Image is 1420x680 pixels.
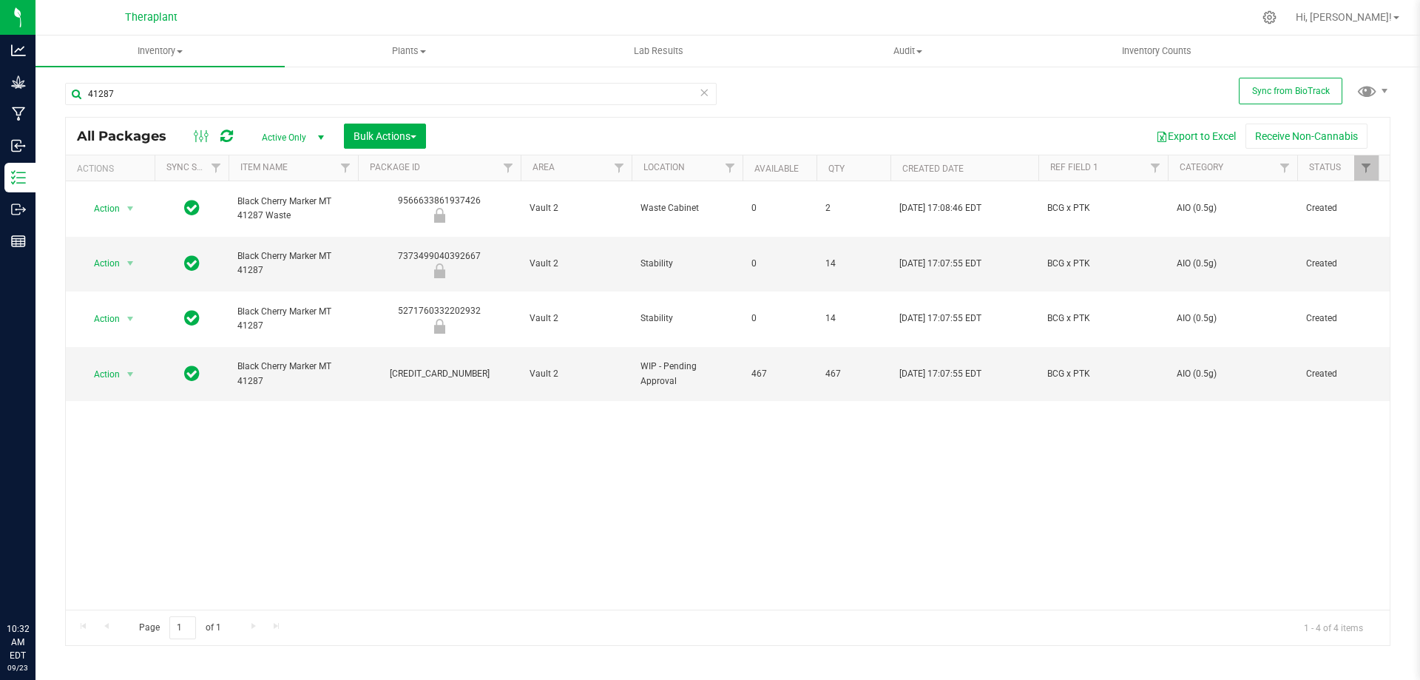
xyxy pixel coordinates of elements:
[640,201,734,215] span: Waste Cabinet
[356,367,523,381] div: [CREDIT_CARD_NUMBER]
[1143,155,1168,181] a: Filter
[1177,257,1288,271] span: AIO (0.5g)
[1245,124,1367,149] button: Receive Non-Cannabis
[184,363,200,384] span: In Sync
[534,36,783,67] a: Lab Results
[496,155,521,181] a: Filter
[1306,312,1370,326] span: Created
[65,83,717,105] input: Search Package ID, Item Name, SKU, Lot or Part Number...
[643,162,685,172] a: Location
[1292,616,1375,639] span: 1 - 4 of 4 items
[607,155,632,181] a: Filter
[184,198,200,218] span: In Sync
[11,43,26,58] inline-svg: Analytics
[1102,44,1211,58] span: Inventory Counts
[356,194,523,223] div: 9566633861937426
[121,364,140,385] span: select
[1306,201,1370,215] span: Created
[1177,201,1288,215] span: AIO (0.5g)
[356,319,523,334] div: Newly Received
[356,304,523,333] div: 5271760332202932
[1260,10,1279,24] div: Manage settings
[121,198,140,219] span: select
[356,263,523,278] div: Newly Received
[285,44,533,58] span: Plants
[121,309,140,329] span: select
[825,257,882,271] span: 14
[751,257,808,271] span: 0
[77,128,181,144] span: All Packages
[1050,162,1098,172] a: Ref Field 1
[640,257,734,271] span: Stability
[81,309,121,329] span: Action
[640,360,734,388] span: WIP - Pending Approval
[899,257,981,271] span: [DATE] 17:07:55 EDT
[640,312,734,326] span: Stability
[11,234,26,249] inline-svg: Reports
[204,155,229,181] a: Filter
[184,253,200,274] span: In Sync
[754,164,799,174] a: Available
[751,312,808,326] span: 0
[899,312,981,326] span: [DATE] 17:07:55 EDT
[11,138,26,153] inline-svg: Inbound
[899,201,981,215] span: [DATE] 17:08:46 EDT
[237,360,349,388] span: Black Cherry Marker MT 41287
[370,162,420,172] a: Package ID
[11,75,26,90] inline-svg: Grow
[1047,257,1159,271] span: BCG x PTK
[81,198,121,219] span: Action
[169,616,196,639] input: 1
[1354,155,1379,181] a: Filter
[751,367,808,381] span: 467
[237,195,349,223] span: Black Cherry Marker MT 41287 Waste
[1252,86,1330,96] span: Sync from BioTrack
[1296,11,1392,23] span: Hi, [PERSON_NAME]!
[825,201,882,215] span: 2
[530,257,623,271] span: Vault 2
[334,155,358,181] a: Filter
[125,11,177,24] span: Theraplant
[825,312,882,326] span: 14
[784,44,1032,58] span: Audit
[1177,312,1288,326] span: AIO (0.5g)
[240,162,288,172] a: Item Name
[237,305,349,333] span: Black Cherry Marker MT 41287
[1047,312,1159,326] span: BCG x PTK
[81,364,121,385] span: Action
[899,367,981,381] span: [DATE] 17:07:55 EDT
[902,164,964,174] a: Created Date
[718,155,743,181] a: Filter
[614,44,703,58] span: Lab Results
[825,367,882,381] span: 467
[121,253,140,274] span: select
[783,36,1032,67] a: Audit
[77,164,149,174] div: Actions
[1306,367,1370,381] span: Created
[35,44,285,58] span: Inventory
[1032,36,1282,67] a: Inventory Counts
[237,249,349,277] span: Black Cherry Marker MT 41287
[354,130,416,142] span: Bulk Actions
[11,170,26,185] inline-svg: Inventory
[11,107,26,121] inline-svg: Manufacturing
[530,367,623,381] span: Vault 2
[166,162,223,172] a: Sync Status
[1047,201,1159,215] span: BCG x PTK
[828,164,845,174] a: Qty
[751,201,808,215] span: 0
[356,208,523,223] div: Newly Received
[1239,78,1342,104] button: Sync from BioTrack
[530,201,623,215] span: Vault 2
[532,162,555,172] a: Area
[1047,367,1159,381] span: BCG x PTK
[1180,162,1223,172] a: Category
[530,312,623,326] span: Vault 2
[1273,155,1297,181] a: Filter
[1306,257,1370,271] span: Created
[15,562,59,606] iframe: Resource center
[81,253,121,274] span: Action
[7,622,29,662] p: 10:32 AM EDT
[35,36,285,67] a: Inventory
[126,616,233,639] span: Page of 1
